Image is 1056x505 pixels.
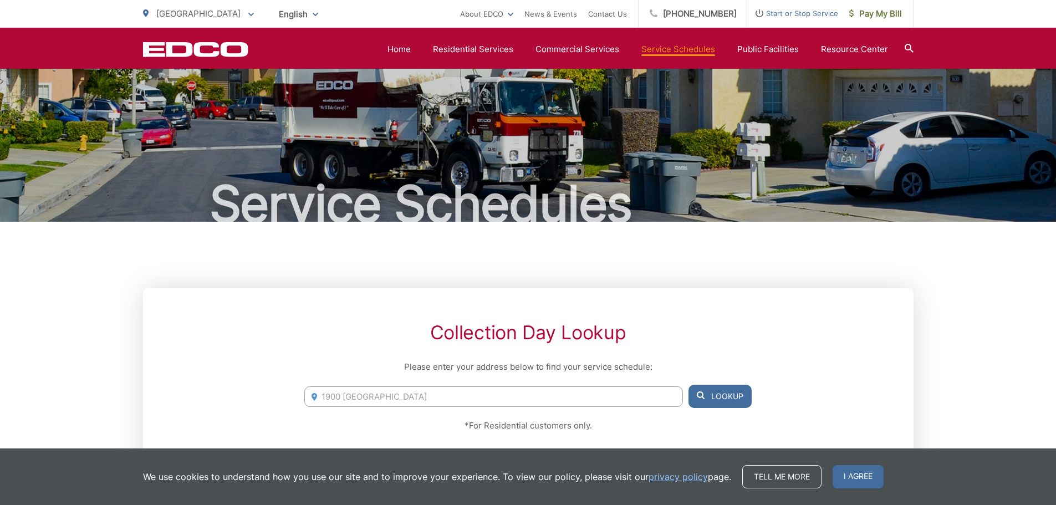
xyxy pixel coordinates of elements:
[649,470,708,483] a: privacy policy
[524,7,577,21] a: News & Events
[849,7,902,21] span: Pay My Bill
[304,386,682,407] input: Enter Address
[433,43,513,56] a: Residential Services
[641,43,715,56] a: Service Schedules
[821,43,888,56] a: Resource Center
[304,322,751,344] h2: Collection Day Lookup
[143,470,731,483] p: We use cookies to understand how you use our site and to improve your experience. To view our pol...
[833,465,884,488] span: I agree
[304,419,751,432] p: *For Residential customers only.
[742,465,822,488] a: Tell me more
[737,43,799,56] a: Public Facilities
[156,8,241,19] span: [GEOGRAPHIC_DATA]
[143,176,914,232] h1: Service Schedules
[535,43,619,56] a: Commercial Services
[387,43,411,56] a: Home
[688,385,752,408] button: Lookup
[143,42,248,57] a: EDCD logo. Return to the homepage.
[588,7,627,21] a: Contact Us
[271,4,327,24] span: English
[460,7,513,21] a: About EDCO
[304,360,751,374] p: Please enter your address below to find your service schedule:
